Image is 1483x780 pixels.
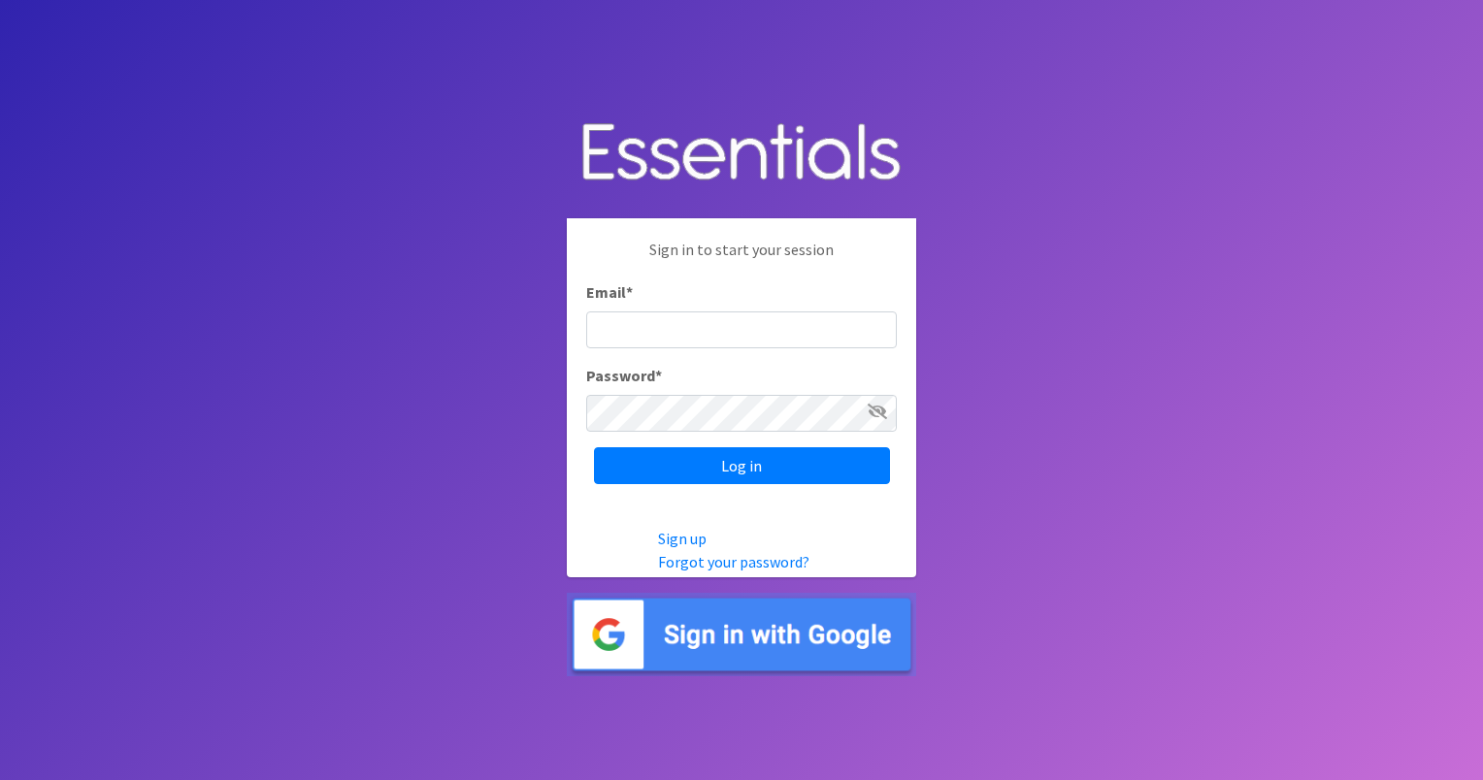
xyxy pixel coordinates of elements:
[655,366,662,385] abbr: required
[594,447,890,484] input: Log in
[658,529,707,548] a: Sign up
[658,552,809,571] a: Forgot your password?
[586,280,633,304] label: Email
[567,104,916,204] img: Human Essentials
[567,593,916,677] img: Sign in with Google
[626,282,633,302] abbr: required
[586,364,662,387] label: Password
[586,238,897,280] p: Sign in to start your session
